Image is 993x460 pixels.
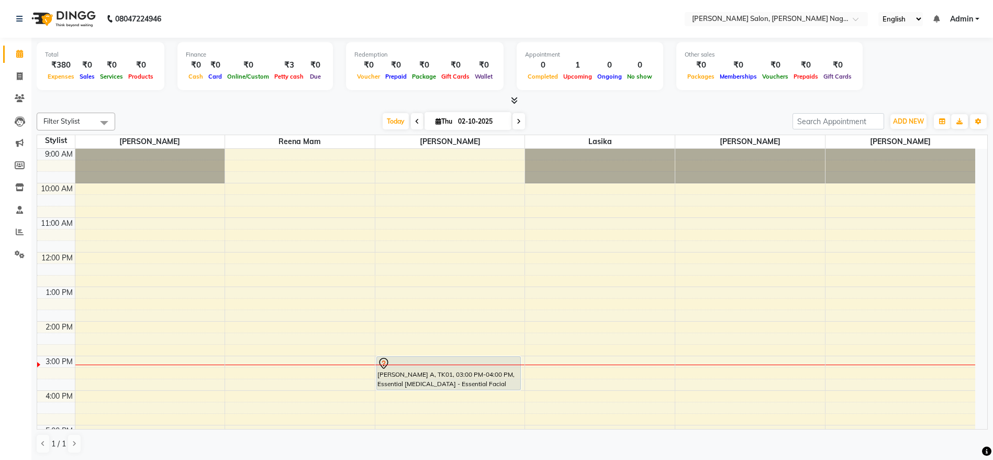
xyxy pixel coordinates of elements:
[791,59,821,71] div: ₹0
[760,73,791,80] span: Vouchers
[43,149,75,160] div: 9:00 AM
[39,218,75,229] div: 11:00 AM
[43,356,75,367] div: 3:00 PM
[272,59,306,71] div: ₹3
[27,4,98,34] img: logo
[39,253,75,264] div: 12:00 PM
[821,59,854,71] div: ₹0
[206,59,225,71] div: ₹0
[595,73,624,80] span: Ongoing
[375,135,525,148] span: [PERSON_NAME]
[383,59,409,71] div: ₹0
[43,425,75,436] div: 5:00 PM
[126,73,156,80] span: Products
[126,59,156,71] div: ₹0
[409,59,439,71] div: ₹0
[525,59,561,71] div: 0
[825,135,975,148] span: [PERSON_NAME]
[685,73,717,80] span: Packages
[409,73,439,80] span: Package
[890,114,927,129] button: ADD NEW
[439,59,472,71] div: ₹0
[39,183,75,194] div: 10:00 AM
[354,73,383,80] span: Voucher
[950,14,973,25] span: Admin
[43,322,75,333] div: 2:00 PM
[43,391,75,402] div: 4:00 PM
[206,73,225,80] span: Card
[561,73,595,80] span: Upcoming
[472,73,495,80] span: Wallet
[472,59,495,71] div: ₹0
[793,113,884,129] input: Search Appointment
[717,73,760,80] span: Memberships
[354,50,495,59] div: Redemption
[685,59,717,71] div: ₹0
[433,117,455,125] span: Thu
[51,439,66,450] span: 1 / 1
[186,73,206,80] span: Cash
[45,50,156,59] div: Total
[525,50,655,59] div: Appointment
[186,59,206,71] div: ₹0
[791,73,821,80] span: Prepaids
[307,73,323,80] span: Due
[893,117,924,125] span: ADD NEW
[37,135,75,146] div: Stylist
[377,357,521,390] div: [PERSON_NAME] A, TK01, 03:00 PM-04:00 PM, Essential [MEDICAL_DATA] - Essential Facial
[354,59,383,71] div: ₹0
[306,59,325,71] div: ₹0
[186,50,325,59] div: Finance
[115,4,161,34] b: 08047224946
[77,59,97,71] div: ₹0
[595,59,624,71] div: 0
[675,135,825,148] span: [PERSON_NAME]
[75,135,225,148] span: [PERSON_NAME]
[272,73,306,80] span: Petty cash
[717,59,760,71] div: ₹0
[225,73,272,80] span: Online/Custom
[383,113,409,129] span: Today
[821,73,854,80] span: Gift Cards
[525,73,561,80] span: Completed
[225,135,375,148] span: reena mam
[439,73,472,80] span: Gift Cards
[45,59,77,71] div: ₹380
[43,287,75,298] div: 1:00 PM
[685,50,854,59] div: Other sales
[624,73,655,80] span: No show
[455,114,507,129] input: 2025-10-02
[624,59,655,71] div: 0
[45,73,77,80] span: Expenses
[525,135,675,148] span: lasika
[225,59,272,71] div: ₹0
[561,59,595,71] div: 1
[77,73,97,80] span: Sales
[760,59,791,71] div: ₹0
[383,73,409,80] span: Prepaid
[97,59,126,71] div: ₹0
[97,73,126,80] span: Services
[43,117,80,125] span: Filter Stylist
